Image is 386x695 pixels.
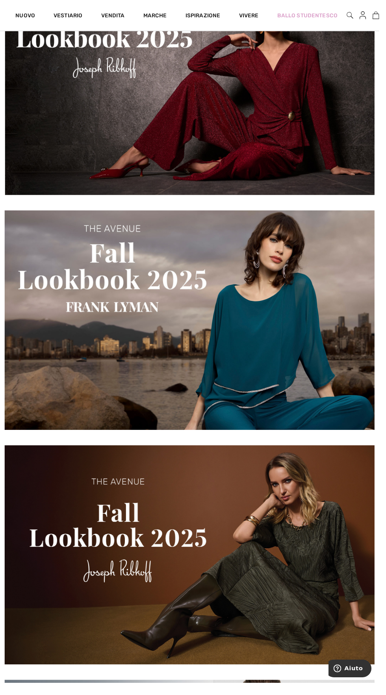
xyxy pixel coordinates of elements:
img: cerca nel sito web [353,11,360,20]
font: Nuovo [16,13,36,19]
img: Collezione autunno 2025 di Joseph Ribkoff [5,454,381,677]
img: La mia borsa [379,11,386,20]
a: Ballo studentesco [282,12,343,20]
iframe: Apre un widget che permette di trovare ulteriori informazioni [334,671,378,691]
a: Registrazione [360,11,379,21]
img: Collezione autunno 2025 di Frank Lyman [5,214,381,438]
img: Le mie informazioni [366,11,373,20]
a: Vestiario [55,13,84,21]
a: Nuovo [16,13,36,21]
font: Vivere [243,13,263,19]
a: 0 [379,11,386,20]
font: Ballo studentesco [282,13,343,19]
font: Vendita [103,13,127,19]
a: Marche [146,13,170,21]
font: Ispirazione [189,13,224,19]
font: Marche [146,13,170,19]
a: Vivere [243,12,263,20]
a: Vendita [103,13,127,21]
font: Vestiario [55,13,84,19]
